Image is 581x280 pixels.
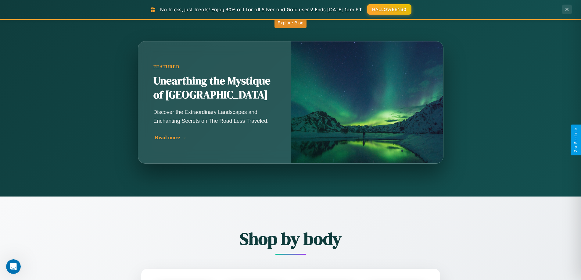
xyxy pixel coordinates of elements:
[153,108,275,125] p: Discover the Extraordinary Landscapes and Enchanting Secrets on The Road Less Traveled.
[155,134,277,141] div: Read more →
[160,6,363,12] span: No tricks, just treats! Enjoy 30% off for all Silver and Gold users! Ends [DATE] 1pm PT.
[6,259,21,274] iframe: Intercom live chat
[367,4,411,15] button: HALLOWEEN30
[153,74,275,102] h2: Unearthing the Mystique of [GEOGRAPHIC_DATA]
[274,17,307,28] button: Explore Blog
[153,64,275,69] div: Featured
[574,128,578,152] div: Give Feedback
[108,227,474,250] h2: Shop by body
